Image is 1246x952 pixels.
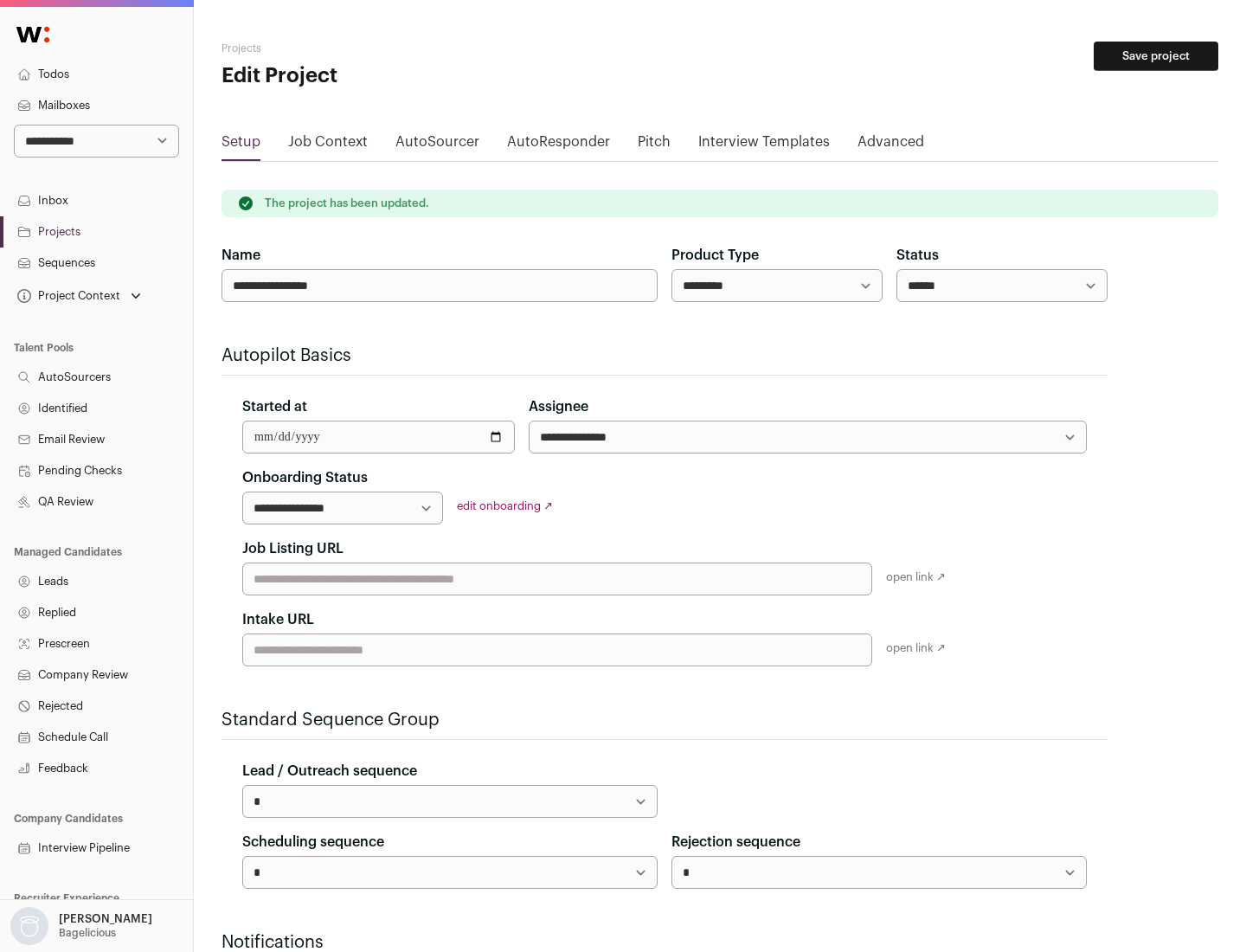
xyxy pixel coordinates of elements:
label: Onboarding Status [242,467,368,488]
img: nopic.png [10,907,48,945]
img: Wellfound [7,17,59,52]
a: AutoResponder [507,132,610,159]
div: Project Context [14,289,120,303]
h2: Projects [222,42,554,55]
label: Lead / Outreach sequence [242,761,417,782]
label: Status [896,245,939,266]
a: Interview Templates [698,132,830,159]
button: Save project [1094,42,1218,71]
button: Open dropdown [14,284,145,308]
label: Intake URL [242,609,314,630]
a: AutoSourcer [395,132,479,159]
label: Job Listing URL [242,538,344,559]
label: Product Type [671,245,759,266]
label: Rejection sequence [671,832,800,852]
a: Advanced [857,132,924,159]
a: edit onboarding ↗ [457,500,553,511]
h1: Edit Project [222,62,554,90]
a: Job Context [288,132,368,159]
p: Bagelicious [59,926,116,940]
label: Started at [242,396,307,417]
label: Name [222,245,260,266]
p: [PERSON_NAME] [59,912,152,926]
label: Assignee [529,396,588,417]
button: Open dropdown [7,907,156,945]
a: Setup [222,132,260,159]
a: Pitch [638,132,671,159]
h2: Standard Sequence Group [222,708,1108,732]
p: The project has been updated. [265,196,429,210]
label: Scheduling sequence [242,832,384,852]
h2: Autopilot Basics [222,344,1108,368]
